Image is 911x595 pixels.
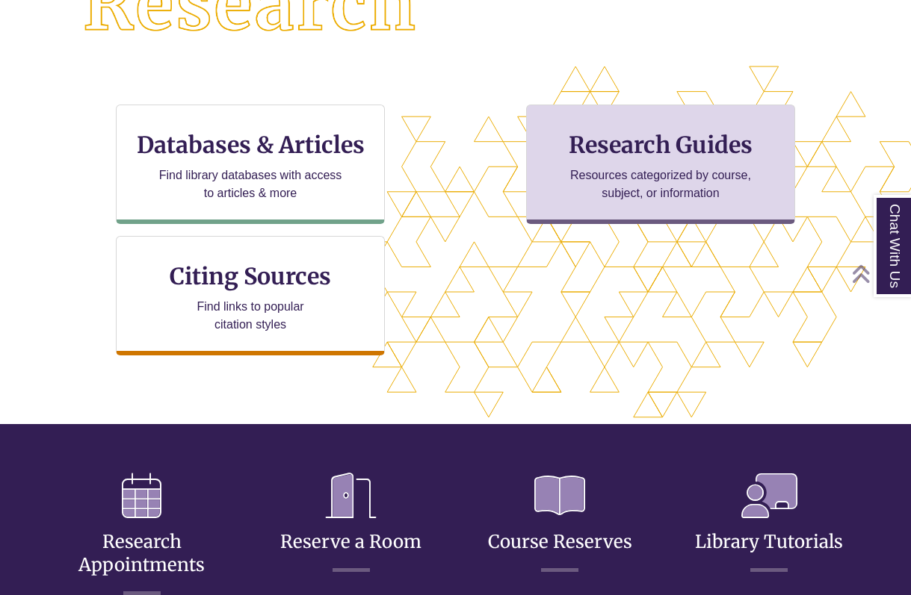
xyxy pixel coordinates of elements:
a: Research Guides Resources categorized by course, subject, or information [526,105,795,224]
h3: Research Guides [539,131,782,159]
h3: Databases & Articles [129,131,372,159]
a: Library Tutorials [695,494,843,553]
a: Research Appointments [78,494,205,576]
a: Course Reserves [488,494,632,553]
a: Back to Top [851,264,907,284]
p: Find library databases with access to articles & more [153,166,348,202]
a: Citing Sources Find links to popular citation styles [116,236,385,355]
a: Databases & Articles Find library databases with access to articles & more [116,105,385,224]
h3: Citing Sources [159,262,342,290]
p: Resources categorized by course, subject, or information [563,166,759,202]
p: Find links to popular citation styles [178,298,324,334]
a: Reserve a Room [280,494,421,553]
